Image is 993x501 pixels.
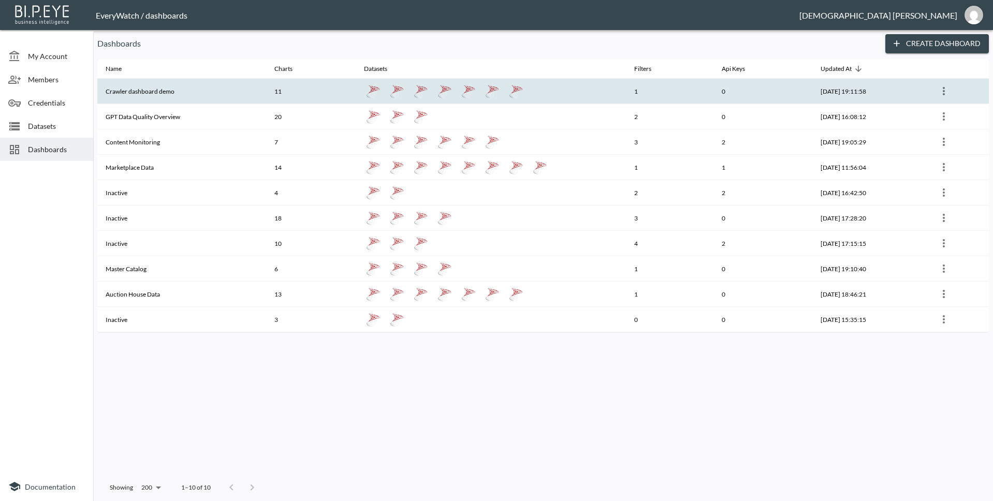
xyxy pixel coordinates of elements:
[483,285,502,303] a: Auction_SourcePeriodReport
[936,159,952,175] button: more
[356,129,626,155] th: {"type":"div","key":null,"ref":null,"props":{"style":{"display":"flex","gap":10},"children":[{"ty...
[965,6,983,24] img: b0851220ef7519462eebfaf84ab7640e
[274,63,293,75] div: Charts
[936,210,952,226] button: more
[435,285,454,303] a: Auction_Event_Sync_&_Publish
[13,3,72,26] img: bipeye-logo
[8,480,85,493] a: Documentation
[266,231,355,256] th: 10
[266,129,355,155] th: 7
[412,132,430,151] a: ContentMonitoring_MarketLevel
[485,135,500,149] img: mssql icon
[364,107,383,126] a: GPT_Daily_BrandWise_Count
[713,180,812,205] th: 2
[388,158,406,176] a: Marketplace_FullReport_MarketLevel
[28,144,85,155] span: Dashboards
[388,183,406,202] a: Benda - current_lot_statuses
[713,256,812,282] th: 0
[274,63,306,75] span: Charts
[366,185,381,200] img: mssql icon
[821,63,865,75] span: Updated At
[97,307,266,332] th: Inactive
[25,482,76,491] span: Documentation
[28,121,85,131] span: Datasets
[927,231,989,256] th: {"type":{"isMobxInjector":true,"displayName":"inject-with-userStore-stripeStore-dashboardsStore(O...
[713,129,812,155] th: 2
[412,234,430,253] a: Watch Status Flow
[266,104,355,129] th: 20
[507,82,525,100] a: Source_Count_Added
[106,63,122,75] div: Name
[266,205,355,231] th: 18
[366,84,381,98] img: mssql icon
[509,287,523,301] img: mssql icon
[461,160,476,174] img: mssql icon
[936,134,952,150] button: more
[356,231,626,256] th: {"type":"div","key":null,"ref":null,"props":{"style":{"display":"flex","gap":10},"children":[{"ty...
[390,109,404,124] img: mssql icon
[364,285,383,303] a: AuctionHouse_FullReport_ManufacturerLevel
[437,211,452,225] img: mssql icon
[266,256,355,282] th: 6
[461,287,476,301] img: mssql icon
[356,307,626,332] th: {"type":"div","key":null,"ref":null,"props":{"style":{"display":"flex","gap":10},"children":[{"ty...
[812,180,927,205] th: 2025-05-18, 16:42:50
[885,34,989,53] button: Create Dashboard
[390,287,404,301] img: mssql icon
[927,256,989,282] th: {"type":{"isMobxInjector":true,"displayName":"inject-with-userStore-stripeStore-dashboardsStore(O...
[437,84,452,98] img: mssql icon
[927,205,989,231] th: {"type":{"isMobxInjector":true,"displayName":"inject-with-userStore-stripeStore-dashboardsStore(O...
[414,261,428,276] img: mssql icon
[936,311,952,328] button: more
[936,108,952,125] button: more
[97,180,266,205] th: Inactive
[626,129,713,155] th: 3
[634,63,651,75] div: Filters
[812,79,927,104] th: 2025-08-11, 19:11:58
[28,74,85,85] span: Members
[412,158,430,176] a: Marketplace_ListingsByStatus
[97,79,266,104] th: Crawler dashboard demo
[927,79,989,104] th: {"type":{"isMobxInjector":true,"displayName":"inject-with-userStore-stripeStore-dashboardsStore(O...
[181,483,211,492] p: 1–10 of 10
[812,129,927,155] th: 2025-07-03, 19:05:29
[28,97,85,108] span: Credentials
[390,135,404,149] img: mssql icon
[927,155,989,180] th: {"type":{"isMobxInjector":true,"displayName":"inject-with-userStore-stripeStore-dashboardsStore(O...
[483,132,502,151] a: ContentMonitoring_MarketplaceDetail
[713,205,812,231] th: 0
[137,481,165,494] div: 200
[412,259,430,278] a: MasterCatalog_FullCatalog_Overview
[459,285,478,303] a: Publish Count
[356,180,626,205] th: {"type":"div","key":null,"ref":null,"props":{"style":{"display":"flex","gap":10},"children":[{"ty...
[266,282,355,307] th: 13
[366,135,381,149] img: mssql icon
[626,104,713,129] th: 2
[388,234,406,253] a: Benda Moderation Report
[97,205,266,231] th: Inactive
[799,10,957,20] div: [DEMOGRAPHIC_DATA] [PERSON_NAME]
[366,261,381,276] img: mssql icon
[713,231,812,256] th: 2
[390,261,404,276] img: mssql icon
[364,132,383,151] a: ContentControl_SourceReport
[626,307,713,332] th: 0
[507,285,525,303] a: AuctionHouse_FullReport_SourceLevel2
[713,79,812,104] th: 0
[483,82,502,100] a: Source_Count_Overall
[356,104,626,129] th: {"type":"div","key":null,"ref":null,"props":{"style":{"display":"flex","gap":10},"children":[{"ty...
[414,135,428,149] img: mssql icon
[713,155,812,180] th: 1
[266,79,355,104] th: 11
[483,158,502,176] a: Marketplace_FullReport_SourceLevel
[485,287,500,301] img: mssql icon
[414,236,428,250] img: mssql icon
[435,82,454,100] a: Source_Count_Daily
[435,132,454,151] a: ContentControl_Discrepancies
[936,286,952,302] button: more
[722,63,745,75] div: Api Keys
[356,79,626,104] th: {"type":"div","key":null,"ref":null,"props":{"style":{"display":"flex","gap":10},"children":[{"ty...
[437,135,452,149] img: mssql icon
[96,10,799,20] div: EveryWatch / dashboards
[713,282,812,307] th: 0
